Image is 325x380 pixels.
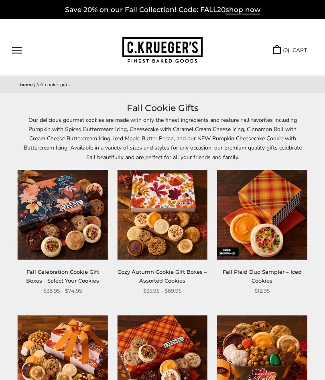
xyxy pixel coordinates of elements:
[26,269,99,283] a: Fall Celebration Cookie Gift Boxes - Select Your Cookies
[143,287,181,295] span: $35.95 - $69.95
[18,170,108,260] img: Fall Celebration Cookie Gift Boxes - Select Your Cookies
[225,6,260,14] span: shop now
[12,47,22,54] button: Open navigation
[118,269,207,283] a: Cozy Autumn Cookie Gift Boxes – Assorted Cookies
[254,287,270,295] span: $12.95
[20,101,305,115] h1: Fall Cookie Gifts
[273,46,307,55] a: (0) CART
[20,81,33,88] a: Home
[43,287,82,295] span: $38.95 - $74.95
[24,116,302,161] span: Our delicious gourmet cookies are made with only the finest ingredients and feature Fall favorite...
[118,170,207,260] img: Cozy Autumn Cookie Gift Boxes – Assorted Cookies
[223,269,302,283] a: Fall Plaid Duo Sampler – Iced Cookies
[34,81,35,88] span: |
[122,37,203,63] img: C.KRUEGER'S
[20,81,305,89] nav: breadcrumbs
[217,170,307,260] img: Fall Plaid Duo Sampler – Iced Cookies
[37,81,70,88] span: Fall Cookie Gifts
[65,6,260,14] a: Save 20% on our Fall Collection! Code: FALL20shop now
